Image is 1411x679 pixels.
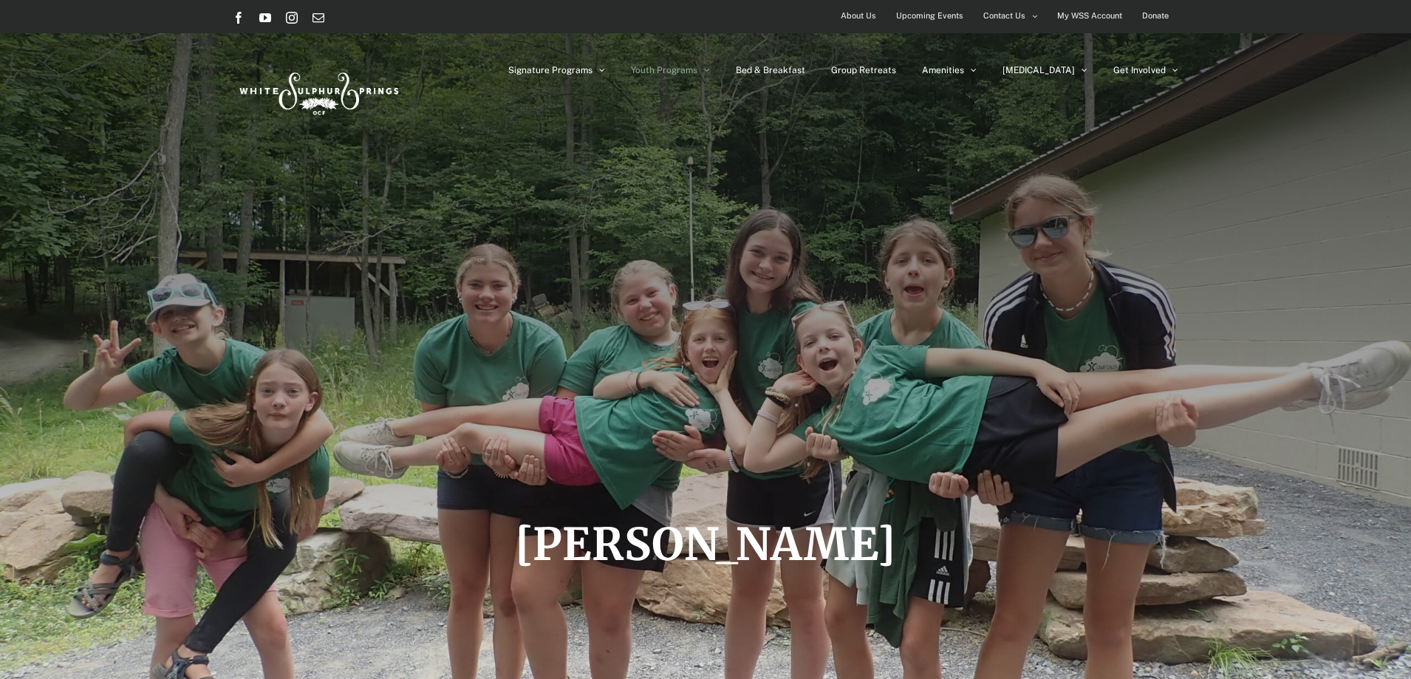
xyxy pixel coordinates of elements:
a: Signature Programs [508,33,605,107]
span: Group Retreats [831,66,896,75]
span: My WSS Account [1057,5,1122,27]
span: [MEDICAL_DATA] [1002,66,1075,75]
a: Youth Programs [631,33,710,107]
a: Bed & Breakfast [736,33,805,107]
span: Get Involved [1113,66,1166,75]
span: About Us [841,5,876,27]
a: Facebook [233,12,245,24]
span: [PERSON_NAME] [515,516,896,572]
a: Amenities [922,33,977,107]
span: Signature Programs [508,66,592,75]
span: Bed & Breakfast [736,66,805,75]
span: Youth Programs [631,66,697,75]
span: Contact Us [983,5,1025,27]
span: Upcoming Events [896,5,963,27]
span: Amenities [922,66,964,75]
img: White Sulphur Springs Logo [233,56,403,126]
nav: Main Menu [508,33,1178,107]
a: Get Involved [1113,33,1178,107]
a: Email [312,12,324,24]
span: Donate [1142,5,1169,27]
a: [MEDICAL_DATA] [1002,33,1087,107]
a: YouTube [259,12,271,24]
a: Instagram [286,12,298,24]
a: Group Retreats [831,33,896,107]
